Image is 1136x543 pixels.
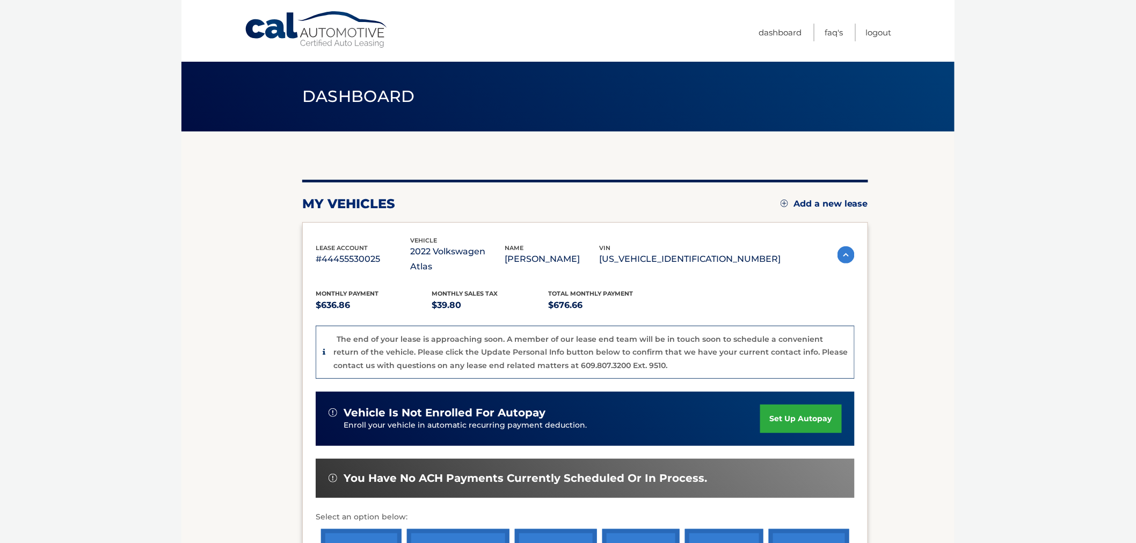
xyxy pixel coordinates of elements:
span: Total Monthly Payment [548,290,633,297]
p: 2022 Volkswagen Atlas [410,244,505,274]
span: vehicle [410,237,437,244]
p: $636.86 [316,298,432,313]
h2: my vehicles [302,196,395,212]
a: Dashboard [759,24,802,41]
p: [PERSON_NAME] [505,252,599,267]
p: $676.66 [548,298,665,313]
span: You have no ACH payments currently scheduled or in process. [344,472,707,485]
p: The end of your lease is approaching soon. A member of our lease end team will be in touch soon t... [333,334,848,370]
a: set up autopay [760,405,842,433]
p: Select an option below: [316,511,855,524]
p: #44455530025 [316,252,410,267]
span: vehicle is not enrolled for autopay [344,406,545,420]
span: lease account [316,244,368,252]
span: Dashboard [302,86,415,106]
img: accordion-active.svg [838,246,855,263]
span: Monthly sales Tax [432,290,498,297]
p: Enroll your vehicle in automatic recurring payment deduction. [344,420,760,431]
img: add.svg [781,200,788,207]
img: alert-white.svg [329,474,337,482]
p: $39.80 [432,298,549,313]
a: Cal Automotive [244,11,389,49]
a: Logout [866,24,892,41]
span: name [505,244,523,252]
img: alert-white.svg [329,408,337,417]
span: vin [599,244,610,252]
a: FAQ's [825,24,843,41]
a: Add a new lease [781,199,868,209]
p: [US_VEHICLE_IDENTIFICATION_NUMBER] [599,252,781,267]
span: Monthly Payment [316,290,378,297]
